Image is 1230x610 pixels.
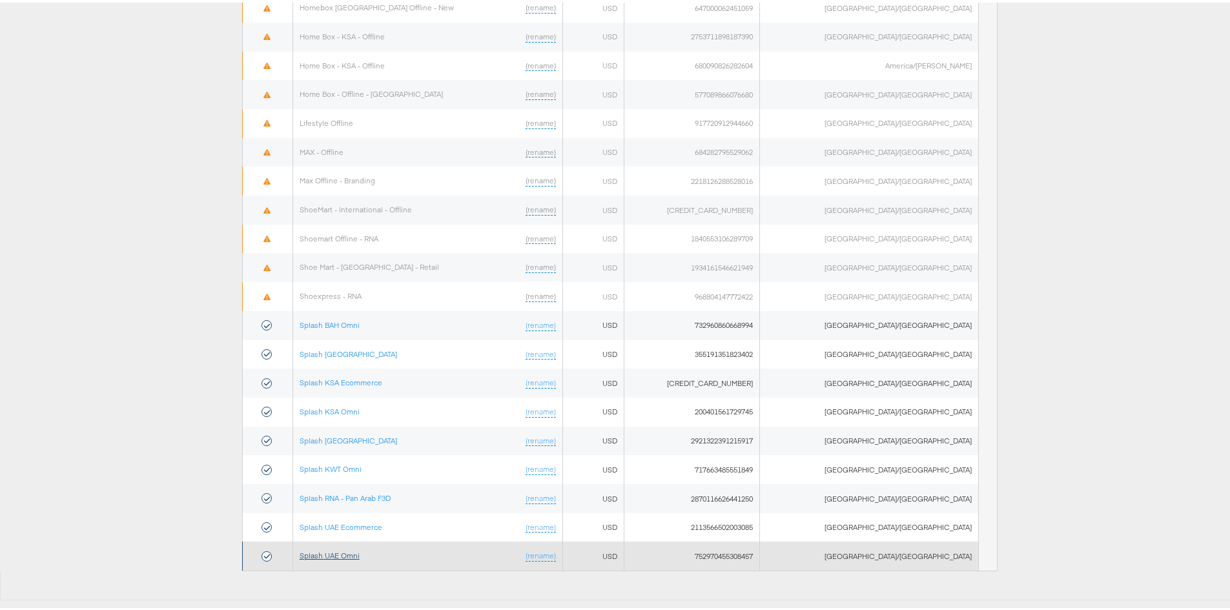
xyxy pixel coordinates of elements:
[624,366,760,395] td: [CREDIT_CARD_NUMBER]
[526,173,556,184] a: (rename)
[760,164,979,193] td: [GEOGRAPHIC_DATA]/[GEOGRAPHIC_DATA]
[562,395,624,424] td: USD
[526,491,556,502] a: (rename)
[624,338,760,367] td: 355191351823402
[526,145,556,156] a: (rename)
[562,338,624,367] td: USD
[562,511,624,540] td: USD
[300,29,385,39] a: Home Box - KSA - Offline
[300,259,439,269] a: Shoe Mart - [GEOGRAPHIC_DATA] - Retail
[760,280,979,309] td: [GEOGRAPHIC_DATA]/[GEOGRAPHIC_DATA]
[760,366,979,395] td: [GEOGRAPHIC_DATA]/[GEOGRAPHIC_DATA]
[760,482,979,511] td: [GEOGRAPHIC_DATA]/[GEOGRAPHIC_DATA]
[562,107,624,136] td: USD
[562,309,624,338] td: USD
[562,49,624,78] td: USD
[300,145,343,154] a: MAX - Offline
[624,49,760,78] td: 680090826282604
[760,338,979,367] td: [GEOGRAPHIC_DATA]/[GEOGRAPHIC_DATA]
[562,482,624,511] td: USD
[300,86,443,96] a: Home Box - Offline - [GEOGRAPHIC_DATA]
[300,58,385,68] a: Home Box - KSA - Offline
[624,511,760,540] td: 2113566502003085
[624,482,760,511] td: 2870116626441250
[760,395,979,424] td: [GEOGRAPHIC_DATA]/[GEOGRAPHIC_DATA]
[300,347,397,356] a: Splash [GEOGRAPHIC_DATA]
[300,491,391,500] a: Splash RNA - Pan Arab F3D
[760,452,979,482] td: [GEOGRAPHIC_DATA]/[GEOGRAPHIC_DATA]
[300,173,375,183] a: Max Offline - Branding
[526,58,556,69] a: (rename)
[300,289,362,298] a: Shoexpress - RNA
[526,231,556,242] a: (rename)
[760,250,979,280] td: [GEOGRAPHIC_DATA]/[GEOGRAPHIC_DATA]
[526,347,556,358] a: (rename)
[624,280,760,309] td: 968804147772422
[624,222,760,251] td: 1840553106289709
[526,433,556,444] a: (rename)
[624,164,760,193] td: 2218126288528016
[300,231,378,241] a: Shoemart Offline - RNA
[300,404,360,414] a: Splash KSA Omni
[300,116,353,125] a: Lifestyle Offline
[760,77,979,107] td: [GEOGRAPHIC_DATA]/[GEOGRAPHIC_DATA]
[300,318,360,327] a: Splash BAH Omni
[562,539,624,568] td: USD
[300,462,362,471] a: Splash KWT Omni
[300,548,360,558] a: Splash UAE Omni
[526,548,556,559] a: (rename)
[760,20,979,49] td: [GEOGRAPHIC_DATA]/[GEOGRAPHIC_DATA]
[624,250,760,280] td: 1934161546621949
[624,452,760,482] td: 717663485551849
[300,375,382,385] a: Splash KSA Ecommerce
[760,222,979,251] td: [GEOGRAPHIC_DATA]/[GEOGRAPHIC_DATA]
[562,366,624,395] td: USD
[526,375,556,386] a: (rename)
[624,539,760,568] td: 752970455308457
[760,424,979,453] td: [GEOGRAPHIC_DATA]/[GEOGRAPHIC_DATA]
[624,107,760,136] td: 917720912944660
[526,202,556,213] a: (rename)
[760,539,979,568] td: [GEOGRAPHIC_DATA]/[GEOGRAPHIC_DATA]
[526,116,556,127] a: (rename)
[300,202,412,212] a: ShoeMart - International - Offline
[562,193,624,222] td: USD
[300,520,382,529] a: Splash UAE Ecommerce
[562,250,624,280] td: USD
[760,107,979,136] td: [GEOGRAPHIC_DATA]/[GEOGRAPHIC_DATA]
[624,193,760,222] td: [CREDIT_CARD_NUMBER]
[760,309,979,338] td: [GEOGRAPHIC_DATA]/[GEOGRAPHIC_DATA]
[624,77,760,107] td: 577089866076680
[562,20,624,49] td: USD
[526,289,556,300] a: (rename)
[526,29,556,40] a: (rename)
[562,222,624,251] td: USD
[300,433,397,443] a: Splash [GEOGRAPHIC_DATA]
[526,318,556,329] a: (rename)
[562,136,624,165] td: USD
[760,49,979,78] td: America/[PERSON_NAME]
[526,404,556,415] a: (rename)
[624,20,760,49] td: 2753711898187390
[760,136,979,165] td: [GEOGRAPHIC_DATA]/[GEOGRAPHIC_DATA]
[624,136,760,165] td: 684282795529062
[562,164,624,193] td: USD
[526,462,556,473] a: (rename)
[526,520,556,531] a: (rename)
[624,395,760,424] td: 200401561729745
[562,77,624,107] td: USD
[624,424,760,453] td: 2921322391215917
[624,309,760,338] td: 732960860668994
[760,511,979,540] td: [GEOGRAPHIC_DATA]/[GEOGRAPHIC_DATA]
[562,424,624,453] td: USD
[526,86,556,97] a: (rename)
[760,193,979,222] td: [GEOGRAPHIC_DATA]/[GEOGRAPHIC_DATA]
[562,280,624,309] td: USD
[526,259,556,270] a: (rename)
[562,452,624,482] td: USD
